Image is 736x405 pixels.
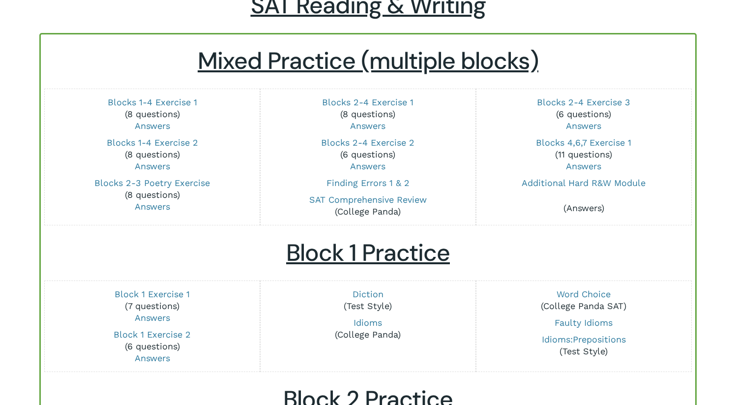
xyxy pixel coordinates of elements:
[267,137,469,172] p: (6 questions)
[52,329,253,364] p: (6 questions)
[326,178,410,188] a: Finding Errors 1 & 2
[537,97,630,107] a: Blocks 2-4 Exercise 3
[483,137,684,172] p: (11 questions)
[353,289,383,299] a: Diction
[555,317,613,328] a: Faulty Idioms
[350,161,385,171] a: Answers
[353,317,382,328] a: Idioms
[135,312,170,323] a: Answers
[267,288,469,312] p: (Test Style)
[321,137,414,148] a: Blocks 2-4 Exercise 2
[267,317,469,341] p: (College Panda)
[115,289,190,299] a: Block 1 Exercise 1
[350,121,385,131] a: Answers
[286,237,450,268] u: Block 1 Practice
[671,340,722,391] iframe: Chatbot
[542,334,626,344] a: Idioms:Prepositions
[566,161,601,171] a: Answers
[52,288,253,324] p: (7 questions)
[52,96,253,132] p: (8 questions)
[483,288,684,312] p: (College Panda SAT)
[135,161,170,171] a: Answers
[135,201,170,212] a: Answers
[267,96,469,132] p: (8 questions)
[483,96,684,132] p: (6 questions)
[52,177,253,213] p: (8 questions)
[114,329,191,340] a: Block 1 Exercise 2
[566,121,601,131] a: Answers
[94,178,210,188] a: Blocks 2-3 Poetry Exercise
[557,289,611,299] a: Word Choice
[135,353,170,363] a: Answers
[198,45,538,76] u: Mixed Practice (multiple blocks)
[483,334,684,357] p: (Test Style)
[322,97,413,107] a: Blocks 2-4 Exercise 1
[267,194,469,218] p: (College Panda)
[309,194,427,205] a: SAT Comprehensive Review
[107,137,198,148] a: Blocks 1-4 Exercise 2
[135,121,170,131] a: Answers
[536,137,631,148] a: Blocks 4,6,7 Exercise 1
[52,137,253,172] p: (8 questions)
[566,203,601,213] a: Answers
[522,178,646,188] a: Additional Hard R&W Module
[108,97,197,107] a: Blocks 1-4 Exercise 1
[483,202,684,214] p: ( )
